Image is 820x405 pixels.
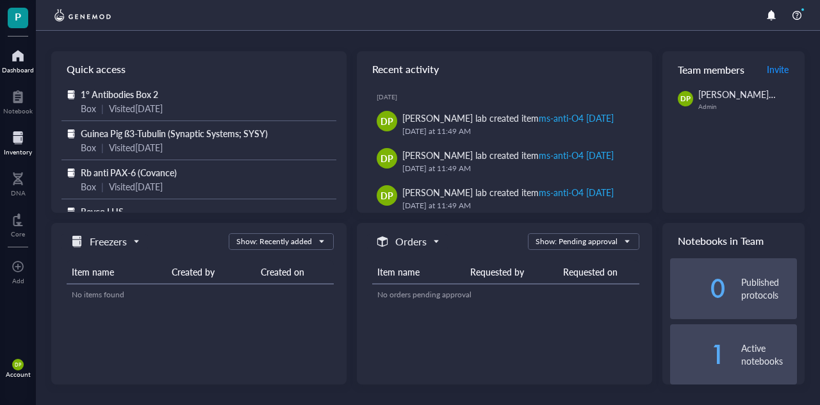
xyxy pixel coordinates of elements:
[402,148,614,162] div: [PERSON_NAME] lab created item
[101,101,104,115] div: |
[741,276,797,301] div: Published protocols
[81,140,96,154] div: Box
[81,179,96,194] div: Box
[670,278,726,299] div: 0
[395,234,427,249] h5: Orders
[357,51,652,87] div: Recent activity
[2,45,34,74] a: Dashboard
[81,88,158,101] span: 1° Antibodies Box 2
[11,230,25,238] div: Core
[11,210,25,238] a: Core
[3,107,33,115] div: Notebook
[766,59,789,79] button: Invite
[539,149,614,161] div: ms-anti-O4 [DATE]
[2,66,34,74] div: Dashboard
[81,166,177,179] span: Rb anti PAX-6 (Covance)
[51,8,114,23] img: genemod-logo
[81,127,268,140] span: Guinea Pig ß3-Tubulin (Synaptic Systems; SYSY)
[670,344,726,365] div: 1
[698,88,783,101] span: [PERSON_NAME] lab
[81,205,124,218] span: Revco LHS
[51,51,347,87] div: Quick access
[256,260,334,284] th: Created on
[680,94,690,104] span: DP
[465,260,558,284] th: Requested by
[4,128,32,156] a: Inventory
[741,342,797,367] div: Active notebooks
[662,51,805,87] div: Team members
[381,188,393,202] span: DP
[381,114,393,128] span: DP
[72,289,329,301] div: No items found
[6,370,31,378] div: Account
[11,189,26,197] div: DNA
[539,186,614,199] div: ms-anti-O4 [DATE]
[109,101,163,115] div: Visited [DATE]
[377,93,642,101] div: [DATE]
[3,87,33,115] a: Notebook
[236,236,312,247] div: Show: Recently added
[15,8,21,24] span: P
[662,223,805,258] div: Notebooks in Team
[15,362,21,368] span: DP
[698,103,797,110] div: Admin
[402,111,614,125] div: [PERSON_NAME] lab created item
[539,112,614,124] div: ms-anti-O4 [DATE]
[4,148,32,156] div: Inventory
[167,260,256,284] th: Created by
[367,143,642,180] a: DP[PERSON_NAME] lab created itemms-anti-O4 [DATE][DATE] at 11:49 AM
[109,179,163,194] div: Visited [DATE]
[67,260,167,284] th: Item name
[372,260,465,284] th: Item name
[558,260,639,284] th: Requested on
[11,169,26,197] a: DNA
[536,236,618,247] div: Show: Pending approval
[402,125,632,138] div: [DATE] at 11:49 AM
[402,162,632,175] div: [DATE] at 11:49 AM
[12,277,24,285] div: Add
[109,140,163,154] div: Visited [DATE]
[90,234,127,249] h5: Freezers
[101,140,104,154] div: |
[81,101,96,115] div: Box
[101,179,104,194] div: |
[377,289,634,301] div: No orders pending approval
[381,151,393,165] span: DP
[367,180,642,217] a: DP[PERSON_NAME] lab created itemms-anti-O4 [DATE][DATE] at 11:49 AM
[367,106,642,143] a: DP[PERSON_NAME] lab created itemms-anti-O4 [DATE][DATE] at 11:49 AM
[767,63,789,76] span: Invite
[402,185,614,199] div: [PERSON_NAME] lab created item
